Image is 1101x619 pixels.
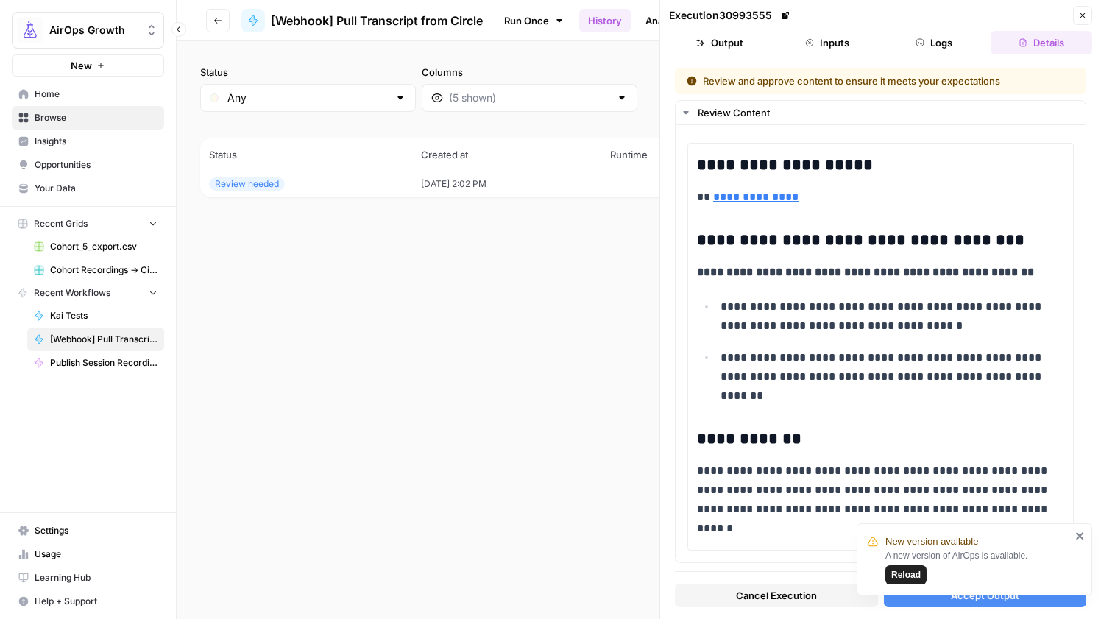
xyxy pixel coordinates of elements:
span: New [71,58,92,73]
a: Browse [12,106,164,130]
div: Review Content [676,125,1086,562]
button: Details [991,31,1092,54]
button: Logs [884,31,985,54]
span: Publish Session Recording [50,356,157,369]
span: Your Data [35,182,157,195]
span: [Webhook] Pull Transcript from Circle [271,12,483,29]
a: Insights [12,130,164,153]
button: Accept Output [884,584,1087,607]
div: Review needed [209,177,285,191]
span: Insights [35,135,157,148]
span: Cohort Recordings -> Circle Automation [50,263,157,277]
input: (5 shown) [449,91,610,105]
span: Reload [891,568,921,581]
span: Usage [35,548,157,561]
button: Cancel Execution [675,584,878,607]
div: Review and approve content to ensure it meets your expectations [687,74,1038,88]
th: Created at [412,138,601,171]
span: Browse [35,111,157,124]
span: Cohort_5_export.csv [50,240,157,253]
a: Cohort_5_export.csv [27,235,164,258]
button: close [1075,530,1086,542]
span: New version available [885,534,978,549]
button: New [12,54,164,77]
td: [DATE] 2:02 PM [412,171,601,197]
a: Analytics [637,9,697,32]
img: AirOps Growth Logo [17,17,43,43]
button: Workspace: AirOps Growth [12,12,164,49]
a: Publish Session Recording [27,351,164,375]
a: Learning Hub [12,566,164,590]
span: Home [35,88,157,101]
a: History [579,9,631,32]
button: Recent Grids [12,213,164,235]
span: AirOps Growth [49,23,138,38]
span: Kai Tests [50,309,157,322]
a: [Webhook] Pull Transcript from Circle [27,328,164,351]
label: Columns [422,65,637,79]
a: Opportunities [12,153,164,177]
div: Review Content [698,105,1077,120]
th: Runtime [601,138,726,171]
input: Any [227,91,389,105]
span: Cancel Execution [736,588,817,603]
span: Recent Workflows [34,286,110,300]
div: A new version of AirOps is available. [885,549,1071,584]
button: Reload [885,565,927,584]
div: Execution 30993555 [669,8,793,23]
span: Opportunities [35,158,157,171]
a: Settings [12,519,164,542]
a: Home [12,82,164,106]
a: Usage [12,542,164,566]
span: Settings [35,524,157,537]
a: Run Once [495,8,573,33]
span: Help + Support [35,595,157,608]
span: Learning Hub [35,571,157,584]
th: Status [200,138,412,171]
span: Accept Output [951,588,1019,603]
button: Review Content [676,101,1086,124]
span: Recent Grids [34,217,88,230]
button: Inputs [776,31,878,54]
span: (1 records) [200,112,1077,138]
label: Status [200,65,416,79]
span: [Webhook] Pull Transcript from Circle [50,333,157,346]
a: [Webhook] Pull Transcript from Circle [241,9,483,32]
a: Your Data [12,177,164,200]
button: Output [669,31,771,54]
a: Kai Tests [27,304,164,328]
button: Help + Support [12,590,164,613]
a: Cohort Recordings -> Circle Automation [27,258,164,282]
button: Recent Workflows [12,282,164,304]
